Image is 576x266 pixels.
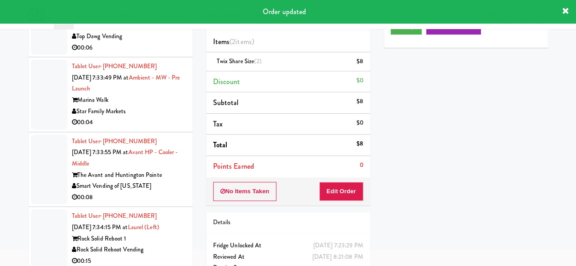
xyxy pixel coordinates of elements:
[72,117,186,128] div: 00:04
[72,73,129,82] span: [DATE] 7:33:49 PM at
[312,251,363,263] div: [DATE] 8:21:08 PM
[213,97,239,108] span: Subtotal
[213,251,363,263] div: Reviewed At
[72,223,128,231] span: [DATE] 7:34:15 PM at
[72,31,186,42] div: Top Dawg Vending
[72,192,186,203] div: 00:08
[313,240,363,251] div: [DATE] 7:23:29 PM
[213,217,363,228] div: Details
[72,137,157,146] a: Tablet User· [PHONE_NUMBER]
[72,62,157,70] a: Tablet User· [PHONE_NUMBER]
[356,56,363,67] div: $8
[213,76,240,87] span: Discount
[72,148,128,156] span: [DATE] 7:33:55 PM at
[263,6,306,17] span: Order updated
[72,106,186,117] div: Star Family Markets
[213,182,277,201] button: No Items Taken
[100,137,157,146] span: · [PHONE_NUMBER]
[356,138,363,150] div: $8
[29,57,193,132] li: Tablet User· [PHONE_NUMBER][DATE] 7:33:49 PM atAmbient - MW - Pre LaunchMarina WalkStar Family Ma...
[213,161,254,171] span: Points Earned
[72,95,186,106] div: Marina Walk
[217,57,262,65] span: Twix Share Size
[72,148,178,168] a: Avant HP - Cooler - Middle
[254,57,262,65] span: (2)
[213,140,228,150] span: Total
[213,119,223,129] span: Tax
[72,170,186,181] div: The Avant and Huntington Pointe
[29,132,193,207] li: Tablet User· [PHONE_NUMBER][DATE] 7:33:55 PM atAvant HP - Cooler - MiddleThe Avant and Huntington...
[100,62,157,70] span: · [PHONE_NUMBER]
[72,211,157,220] a: Tablet User· [PHONE_NUMBER]
[72,42,186,54] div: 00:06
[356,117,363,129] div: $0
[72,233,186,245] div: Rock Solid Reboot 1
[359,160,363,171] div: 0
[213,240,363,251] div: Fridge Unlocked At
[128,223,159,231] a: Laurel (Left)
[356,75,363,86] div: $0
[229,36,254,47] span: (2 )
[319,182,363,201] button: Edit Order
[72,181,186,192] div: Smart Vending of [US_STATE]
[72,244,186,256] div: Rock Solid Reboot Vending
[213,36,254,47] span: Items
[356,96,363,107] div: $8
[235,36,252,47] ng-pluralize: items
[100,211,157,220] span: · [PHONE_NUMBER]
